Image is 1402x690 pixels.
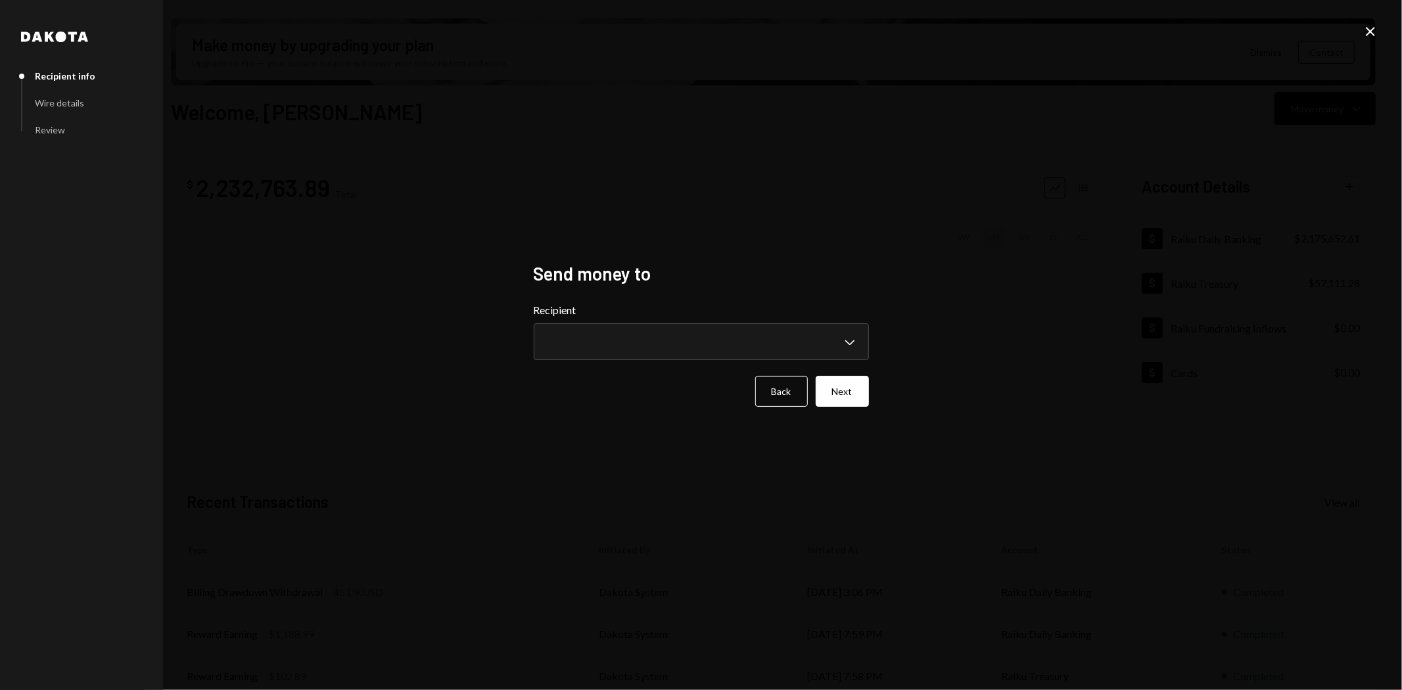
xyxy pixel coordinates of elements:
h2: Send money to [534,261,869,287]
button: Back [755,376,808,407]
button: Next [816,376,869,407]
label: Recipient [534,302,869,318]
div: Recipient info [35,70,95,81]
button: Recipient [534,323,869,360]
div: Wire details [35,97,84,108]
div: Review [35,124,65,135]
